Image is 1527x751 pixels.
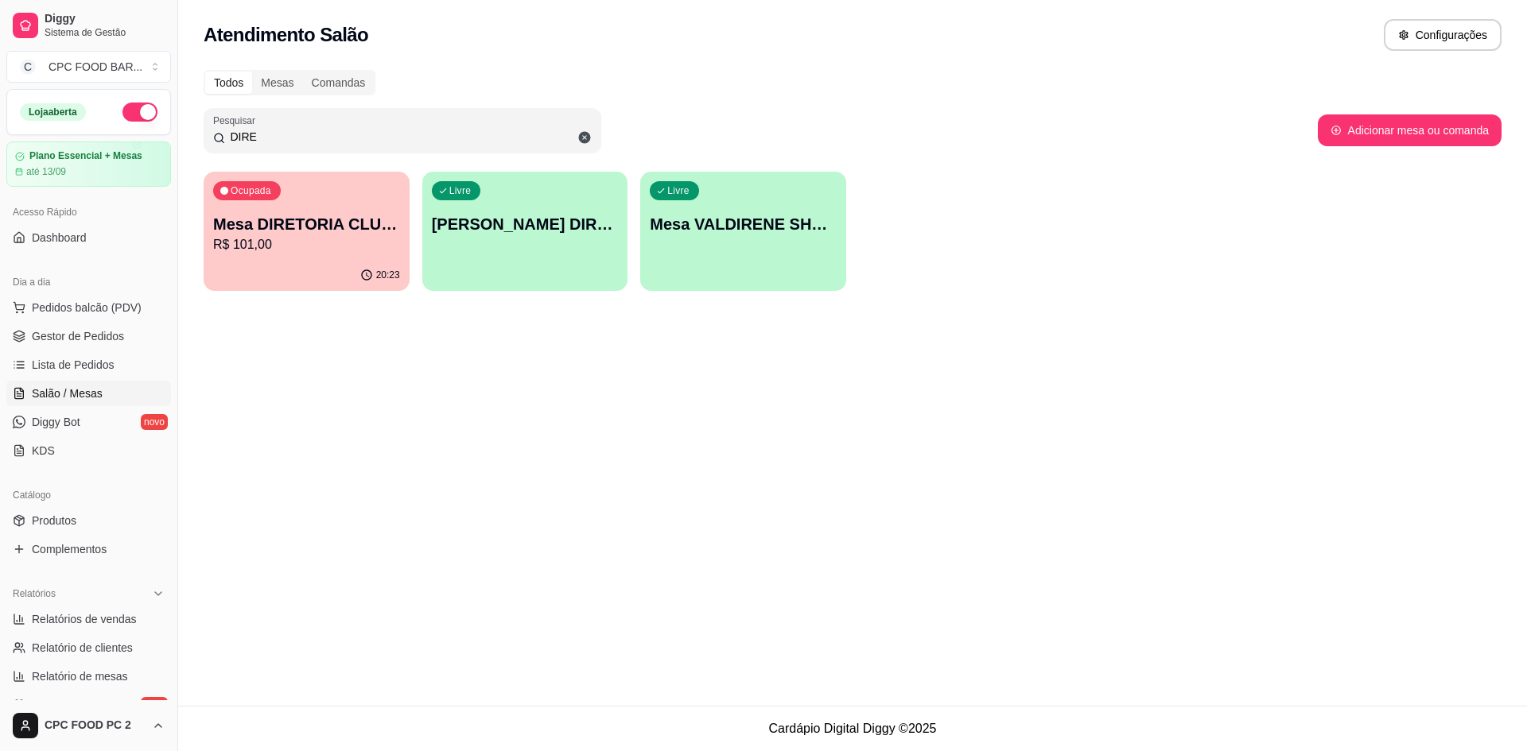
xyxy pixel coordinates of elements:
[32,640,133,656] span: Relatório de clientes
[650,213,837,235] p: Mesa VALDIRENE SHOW TIME
[6,295,171,320] button: Pedidos balcão (PDV)
[225,129,592,145] input: Pesquisar
[32,513,76,528] span: Produtos
[303,72,375,94] div: Comandas
[13,587,56,600] span: Relatórios
[32,443,55,459] span: KDS
[6,635,171,660] a: Relatório de clientes
[6,438,171,463] a: KDS
[6,352,171,377] a: Lista de Pedidos
[45,26,165,39] span: Sistema de Gestão
[32,328,124,344] span: Gestor de Pedidos
[6,225,171,250] a: Dashboard
[45,718,146,733] span: CPC FOOD PC 2
[1318,114,1502,146] button: Adicionar mesa ou comanda
[252,72,302,94] div: Mesas
[213,213,400,235] p: Mesa DIRETORIA CLUBE
[6,381,171,406] a: Salão / Mesas
[32,541,107,557] span: Complementos
[6,323,171,349] a: Gestor de Pedidos
[6,6,171,45] a: DiggySistema de Gestão
[422,172,628,291] button: Livre[PERSON_NAME] DIRETORIA
[231,184,271,197] p: Ocupada
[32,668,128,684] span: Relatório de mesas
[640,172,846,291] button: LivreMesa VALDIRENE SHOW TIME
[20,59,36,75] span: C
[45,12,165,26] span: Diggy
[204,172,410,291] button: OcupadaMesa DIRETORIA CLUBER$ 101,0020:23
[32,357,115,373] span: Lista de Pedidos
[376,269,400,281] p: 20:23
[32,230,87,246] span: Dashboard
[20,103,86,121] div: Loja aberta
[122,103,157,122] button: Alterar Status
[213,235,400,254] p: R$ 101,00
[6,606,171,632] a: Relatórios de vendas
[205,72,252,94] div: Todos
[29,150,142,162] article: Plano Essencial + Mesas
[6,141,171,187] a: Plano Essencial + Mesasaté 13/09
[32,414,80,430] span: Diggy Bot
[178,706,1527,751] footer: Cardápio Digital Diggy © 2025
[6,706,171,745] button: CPC FOOD PC 2
[6,664,171,689] a: Relatório de mesas
[26,165,66,178] article: até 13/09
[6,482,171,508] div: Catálogo
[6,508,171,533] a: Produtos
[1384,19,1502,51] button: Configurações
[6,409,171,435] a: Diggy Botnovo
[432,213,619,235] p: [PERSON_NAME] DIRETORIA
[667,184,690,197] p: Livre
[6,692,171,718] a: Relatório de fidelidadenovo
[49,59,142,75] div: CPC FOOD BAR ...
[32,697,142,713] span: Relatório de fidelidade
[6,199,171,225] div: Acesso Rápido
[32,611,137,627] span: Relatórios de vendas
[449,184,472,197] p: Livre
[204,22,368,48] h2: Atendimento Salão
[213,114,261,127] label: Pesquisar
[6,536,171,562] a: Complementos
[6,51,171,83] button: Select a team
[32,300,142,315] span: Pedidos balcão (PDV)
[32,385,103,401] span: Salão / Mesas
[6,269,171,295] div: Dia a dia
